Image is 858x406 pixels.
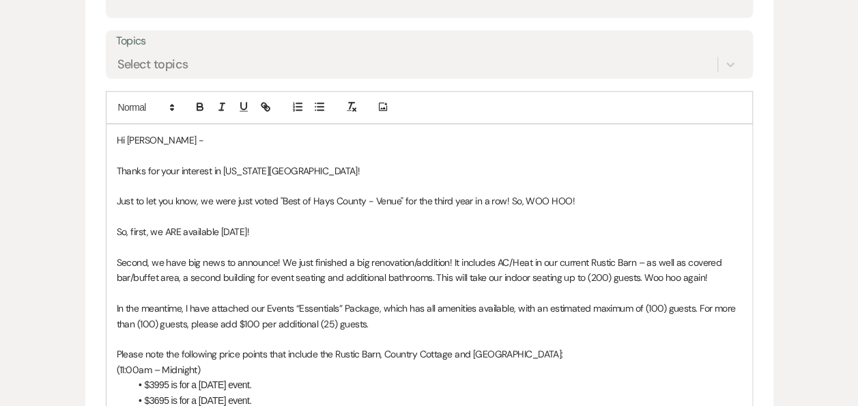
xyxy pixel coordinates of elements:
[117,301,742,331] p: In the meantime, I have attached our Events “Essentials” Package, which has all amenities availab...
[117,193,742,208] p: Just to let you know, we were just voted "Best of Hays County - Venue" for the third year in a ro...
[116,31,743,51] label: Topics
[130,377,742,392] li: $3995 is for a [DATE] event.
[117,256,724,284] span: Second, we have big news to announce! We just finished a big renovation/addition! It includes AC/...
[117,224,742,239] p: So, first, we ARE available [DATE]!
[117,362,742,377] p: (11:00am – Midnight)
[117,347,742,362] p: Please note the following price points that include the Rustic Barn, Country Cottage and [GEOGRAP...
[117,163,742,178] p: Thanks for your interest in [US_STATE][GEOGRAPHIC_DATA]!
[117,133,742,148] p: Hi [PERSON_NAME] -
[117,55,188,73] div: Select topics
